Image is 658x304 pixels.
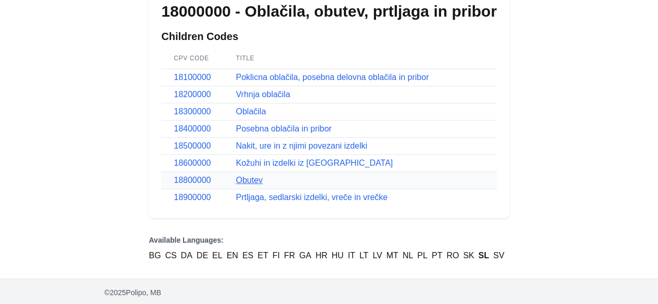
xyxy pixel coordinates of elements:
a: Prtljaga, sedlarski izdelki, vreče in vrečke [236,193,388,202]
a: HR [315,249,327,262]
a: Vrhnja oblačila [236,90,290,99]
a: SL [479,249,489,262]
a: 18500000 [174,141,211,150]
nav: Language Versions [149,235,509,262]
th: CPV Code [161,48,223,69]
a: 18400000 [174,124,211,133]
a: Nakit, ure in z njimi povezani izdelki [236,141,367,150]
a: 18800000 [174,176,211,184]
a: Posebna oblačila in pribor [236,124,331,133]
a: 18600000 [174,158,211,167]
a: ET [257,249,268,262]
a: RO [446,249,459,262]
p: © 2025 Polipo, MB [105,287,554,298]
a: ES [242,249,253,262]
a: BG [149,249,161,262]
a: SK [463,249,474,262]
a: 18300000 [174,107,211,116]
a: DA [181,249,192,262]
a: Kožuhi in izdelki iz [GEOGRAPHIC_DATA] [236,158,393,167]
a: 18200000 [174,90,211,99]
th: Title [223,48,496,69]
a: EN [227,249,238,262]
a: 18100000 [174,73,211,82]
a: CS [165,249,176,262]
a: LV [372,249,382,262]
a: PL [417,249,428,262]
a: HU [331,249,343,262]
a: FR [284,249,295,262]
a: LT [359,249,368,262]
h2: Children Codes [161,29,497,44]
a: Poklicna oblačila, posebna delovna oblačila in pribor [236,73,429,82]
a: FI [273,249,280,262]
p: Available Languages: [149,235,509,245]
a: EL [212,249,223,262]
a: IT [348,249,355,262]
a: DE [197,249,208,262]
a: NL [403,249,413,262]
a: GA [299,249,311,262]
a: 18900000 [174,193,211,202]
a: PT [432,249,442,262]
a: Obutev [236,176,263,184]
a: MT [386,249,398,262]
a: Oblačila [236,107,266,116]
a: SV [493,249,504,262]
h1: 18000000 - Oblačila, obutev, prtljaga in pribor [161,2,497,21]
